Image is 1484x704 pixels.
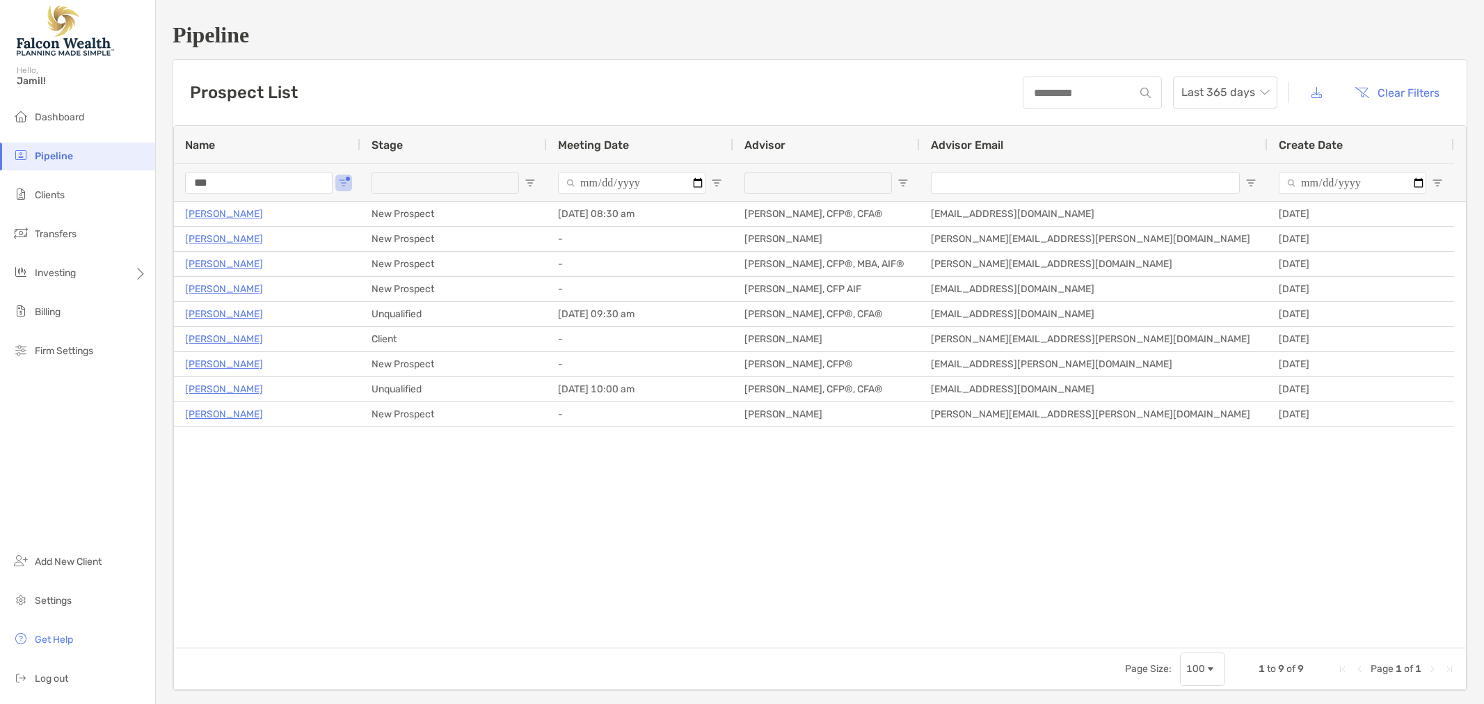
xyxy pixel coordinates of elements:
[733,277,920,301] div: [PERSON_NAME], CFP AIF
[558,138,629,152] span: Meeting Date
[1268,227,1454,251] div: [DATE]
[931,138,1003,152] span: Advisor Email
[35,306,61,318] span: Billing
[744,138,785,152] span: Advisor
[1415,663,1421,675] span: 1
[733,327,920,351] div: [PERSON_NAME]
[1278,663,1284,675] span: 9
[13,108,29,125] img: dashboard icon
[920,402,1268,426] div: [PERSON_NAME][EMAIL_ADDRESS][PERSON_NAME][DOMAIN_NAME]
[338,177,349,189] button: Open Filter Menu
[360,402,547,426] div: New Prospect
[733,202,920,226] div: [PERSON_NAME], CFP®, CFA®
[1427,664,1438,675] div: Next Page
[360,202,547,226] div: New Prospect
[185,305,263,323] a: [PERSON_NAME]
[360,227,547,251] div: New Prospect
[1125,663,1172,675] div: Page Size:
[897,177,909,189] button: Open Filter Menu
[13,186,29,202] img: clients icon
[185,406,263,423] a: [PERSON_NAME]
[13,591,29,608] img: settings icon
[733,252,920,276] div: [PERSON_NAME], CFP®, MBA, AIF®
[920,252,1268,276] div: [PERSON_NAME][EMAIL_ADDRESS][DOMAIN_NAME]
[1268,377,1454,401] div: [DATE]
[1268,302,1454,326] div: [DATE]
[920,277,1268,301] div: [EMAIL_ADDRESS][DOMAIN_NAME]
[17,6,114,56] img: Falcon Wealth Planning Logo
[1337,664,1348,675] div: First Page
[35,556,102,568] span: Add New Client
[35,228,77,240] span: Transfers
[547,227,733,251] div: -
[711,177,722,189] button: Open Filter Menu
[547,352,733,376] div: -
[185,172,333,194] input: Name Filter Input
[1344,77,1450,108] button: Clear Filters
[185,381,263,398] a: [PERSON_NAME]
[547,327,733,351] div: -
[185,355,263,373] a: [PERSON_NAME]
[13,552,29,569] img: add_new_client icon
[1354,664,1365,675] div: Previous Page
[558,172,705,194] input: Meeting Date Filter Input
[733,302,920,326] div: [PERSON_NAME], CFP®, CFA®
[185,205,263,223] a: [PERSON_NAME]
[360,327,547,351] div: Client
[17,75,147,87] span: Jamil!
[13,342,29,358] img: firm-settings icon
[35,595,72,607] span: Settings
[1404,663,1413,675] span: of
[35,189,65,201] span: Clients
[1245,177,1256,189] button: Open Filter Menu
[1371,663,1394,675] span: Page
[13,264,29,280] img: investing icon
[13,630,29,647] img: get-help icon
[372,138,403,152] span: Stage
[1279,138,1343,152] span: Create Date
[185,280,263,298] p: [PERSON_NAME]
[1181,77,1269,108] span: Last 365 days
[920,377,1268,401] div: [EMAIL_ADDRESS][DOMAIN_NAME]
[525,177,536,189] button: Open Filter Menu
[1268,327,1454,351] div: [DATE]
[185,330,263,348] a: [PERSON_NAME]
[920,202,1268,226] div: [EMAIL_ADDRESS][DOMAIN_NAME]
[920,327,1268,351] div: [PERSON_NAME][EMAIL_ADDRESS][PERSON_NAME][DOMAIN_NAME]
[360,352,547,376] div: New Prospect
[1268,252,1454,276] div: [DATE]
[547,302,733,326] div: [DATE] 09:30 am
[190,83,298,102] h3: Prospect List
[733,227,920,251] div: [PERSON_NAME]
[1268,277,1454,301] div: [DATE]
[920,302,1268,326] div: [EMAIL_ADDRESS][DOMAIN_NAME]
[360,277,547,301] div: New Prospect
[185,255,263,273] a: [PERSON_NAME]
[733,352,920,376] div: [PERSON_NAME], CFP®
[35,345,93,357] span: Firm Settings
[1268,352,1454,376] div: [DATE]
[1279,172,1426,194] input: Create Date Filter Input
[13,225,29,241] img: transfers icon
[13,303,29,319] img: billing icon
[1286,663,1295,675] span: of
[13,147,29,163] img: pipeline icon
[35,634,73,646] span: Get Help
[1396,663,1402,675] span: 1
[1267,663,1276,675] span: to
[185,230,263,248] p: [PERSON_NAME]
[360,252,547,276] div: New Prospect
[1298,663,1304,675] span: 9
[360,377,547,401] div: Unqualified
[35,150,73,162] span: Pipeline
[185,138,215,152] span: Name
[547,202,733,226] div: [DATE] 08:30 am
[931,172,1240,194] input: Advisor Email Filter Input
